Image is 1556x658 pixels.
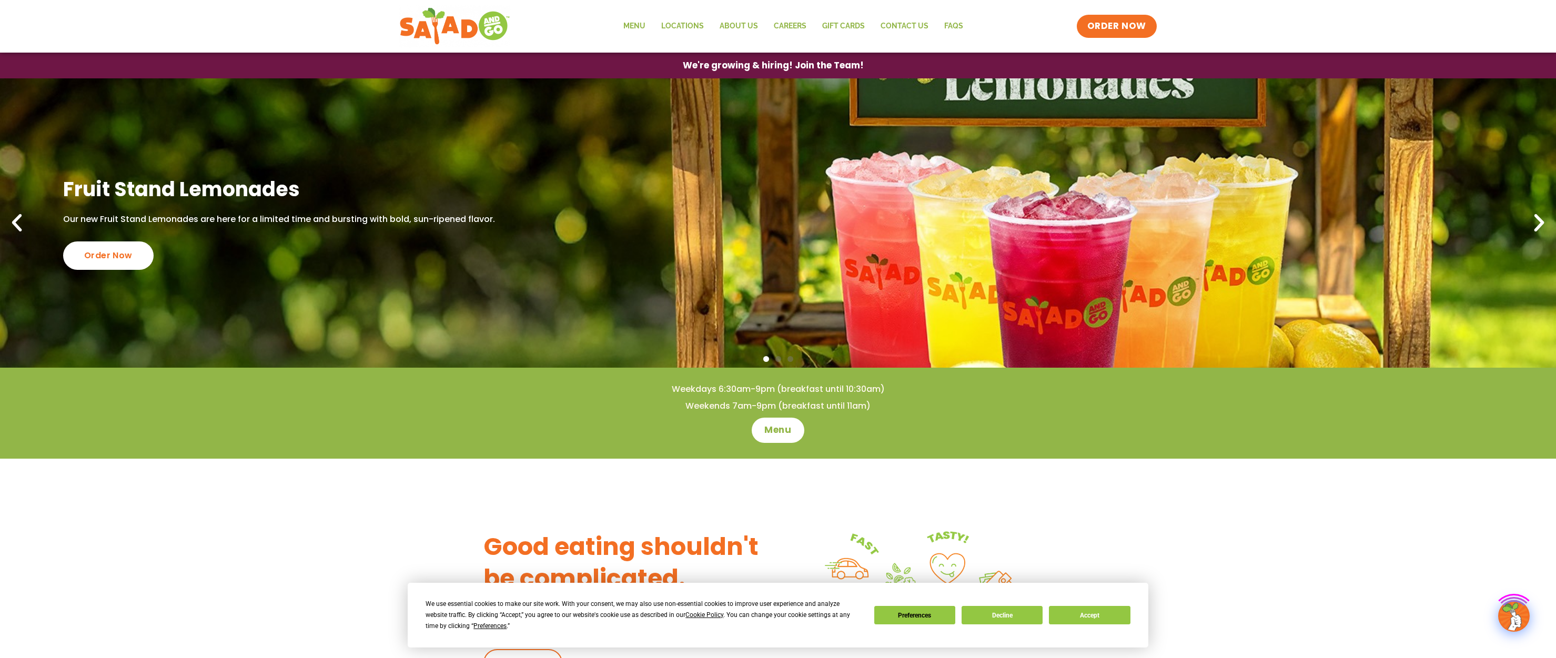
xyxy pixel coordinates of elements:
a: We're growing & hiring! Join the Team! [667,53,880,78]
a: Locations [653,14,712,38]
a: ORDER NOW [1077,15,1157,38]
p: Our new Fruit Stand Lemonades are here for a limited time and bursting with bold, sun-ripened fla... [63,214,495,225]
span: ORDER NOW [1087,20,1146,33]
nav: Menu [615,14,971,38]
a: GIFT CARDS [814,14,873,38]
a: About Us [712,14,766,38]
span: Go to slide 3 [787,356,793,362]
span: Go to slide 1 [763,356,769,362]
a: Menu [752,418,804,443]
div: Next slide [1528,211,1551,235]
div: Previous slide [5,211,28,235]
span: Go to slide 2 [775,356,781,362]
h3: Good eating shouldn't be complicated. [483,531,778,594]
h4: Weekdays 6:30am-9pm (breakfast until 10:30am) [21,383,1535,395]
div: Order Now [63,241,154,270]
span: Preferences [473,622,507,630]
h2: Fruit Stand Lemonades [63,176,495,202]
div: We use essential cookies to make our site work. With your consent, we may also use non-essential ... [426,599,861,632]
h4: Weekends 7am-9pm (breakfast until 11am) [21,400,1535,412]
span: We're growing & hiring! Join the Team! [683,61,864,70]
a: FAQs [936,14,971,38]
span: Cookie Policy [685,611,723,619]
a: Menu [615,14,653,38]
span: Menu [764,424,791,437]
button: Accept [1049,606,1130,624]
button: Preferences [874,606,955,624]
a: Contact Us [873,14,936,38]
div: Cookie Consent Prompt [408,583,1148,647]
img: new-SAG-logo-768×292 [399,5,510,47]
button: Decline [962,606,1043,624]
a: Careers [766,14,814,38]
